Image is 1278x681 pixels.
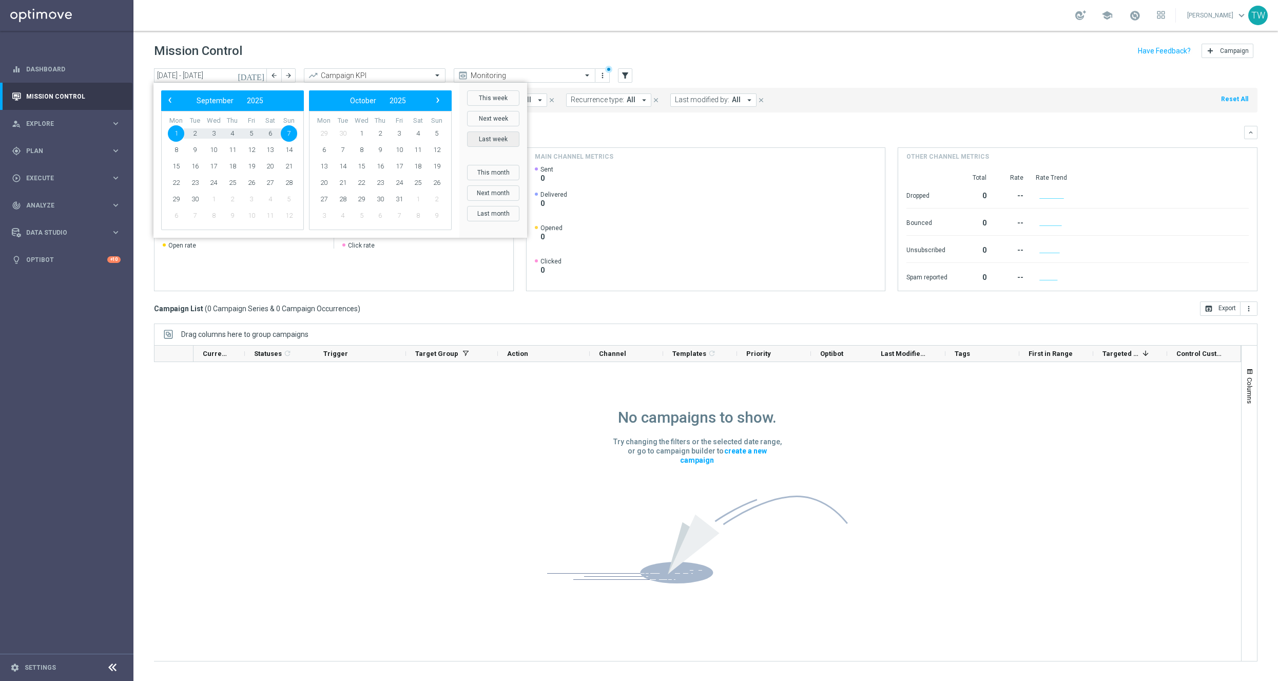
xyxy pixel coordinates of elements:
span: 3 [391,125,408,142]
span: Clicked [540,257,561,266]
i: keyboard_arrow_right [111,173,121,183]
button: open_in_browser Export [1200,301,1241,316]
div: Spam reported [906,268,947,285]
span: 10 [205,142,222,158]
h3: Campaign List [154,304,360,313]
button: play_circle_outline Execute keyboard_arrow_right [11,174,121,182]
div: There are unsaved changes [605,66,612,73]
a: Settings [25,665,56,671]
span: 4 [224,125,241,142]
span: Control Customers [1176,350,1224,357]
i: arrow_forward [285,72,292,79]
button: equalizer Dashboard [11,65,121,73]
button: ‹ [164,94,177,107]
div: Explore [12,119,111,128]
span: 14 [335,158,351,175]
button: close [651,94,661,106]
div: Data Studio keyboard_arrow_right [11,229,121,237]
p: Try changing the filters or the selected date range, or go to campaign builder to [613,437,782,465]
th: weekday [279,117,298,125]
ng-select: Campaign KPI [304,68,446,83]
span: Analyze [26,202,111,209]
i: arrow_drop_down [535,96,545,105]
span: 5 [353,207,370,224]
span: Optibot [820,350,843,357]
span: 9 [372,142,389,158]
span: 27 [262,175,278,191]
span: 29 [168,191,184,207]
div: 0 [960,214,986,230]
span: Click rate [348,241,375,250]
span: 11 [262,207,278,224]
span: 1 [353,125,370,142]
span: Sent [540,165,553,174]
span: 13 [316,158,332,175]
span: First in Range [1029,350,1073,357]
span: 0 [540,174,553,183]
span: 7 [335,142,351,158]
h4: Main channel metrics [535,152,613,161]
span: 10 [243,207,260,224]
h4: Other channel metrics [906,152,989,161]
button: Last week [467,131,519,147]
span: Last modified by: [675,96,729,104]
button: Recurrence type: All arrow_drop_down [566,93,651,107]
button: add Campaign [1202,44,1253,58]
bs-daterangepicker-container: calendar [153,83,527,238]
span: 21 [281,158,297,175]
a: [PERSON_NAME]keyboard_arrow_down [1186,8,1248,23]
i: add [1206,47,1214,55]
div: 0 [960,241,986,257]
th: weekday [204,117,223,125]
div: Mission Control [12,83,121,110]
button: This week [467,90,519,106]
span: 6 [316,142,332,158]
span: 12 [429,142,445,158]
span: Priority [746,350,771,357]
span: 3 [205,125,222,142]
span: 24 [205,175,222,191]
i: filter_alt [621,71,630,80]
span: 2 [224,191,241,207]
span: Execute [26,175,111,181]
span: 6 [262,125,278,142]
bs-datepicker-navigation-view: ​ ​ ​ [164,94,296,107]
span: Explore [26,121,111,127]
span: 19 [429,158,445,175]
button: 2025 [383,94,413,107]
div: Dashboard [12,55,121,83]
span: 0 [540,232,563,241]
span: Plan [26,148,111,154]
button: Next week [467,111,519,126]
span: All [732,96,741,104]
span: 6 [372,207,389,224]
div: Data Studio [12,228,111,237]
span: Action [507,350,528,357]
div: Analyze [12,201,111,210]
button: gps_fixed Plan keyboard_arrow_right [11,147,121,155]
span: September [197,97,234,105]
span: Drag columns here to group campaigns [181,330,308,338]
button: Next month [467,185,519,201]
span: 8 [410,207,426,224]
span: Current Status [203,350,227,357]
div: Rate Trend [1036,174,1249,182]
span: 26 [429,175,445,191]
span: 2025 [247,97,263,105]
span: 4 [262,191,278,207]
span: 1 [168,125,184,142]
multiple-options-button: Export to CSV [1200,304,1257,312]
span: 18 [410,158,426,175]
div: Rate [999,174,1023,182]
span: 4 [335,207,351,224]
span: 16 [187,158,203,175]
span: Opened [540,224,563,232]
button: Reset All [1220,93,1249,105]
button: Mission Control [11,92,121,101]
span: 7 [391,207,408,224]
div: +10 [107,256,121,263]
span: Recurrence type: [571,96,624,104]
span: 13 [262,142,278,158]
button: [DATE] [236,68,267,84]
